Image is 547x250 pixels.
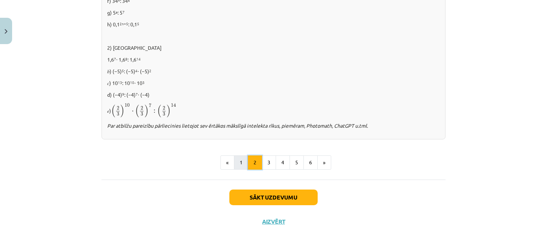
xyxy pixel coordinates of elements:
sup: 5 [137,21,139,26]
sup: 4 [135,68,137,73]
span: ) [145,105,149,117]
p: 2) [GEOGRAPHIC_DATA] [107,44,440,52]
span: 2 [117,106,119,110]
button: 4 [276,155,290,170]
button: « [220,155,234,170]
span: 3 [141,112,143,116]
sup: a [116,9,118,15]
span: ( [135,105,139,117]
span: 3 [117,112,119,116]
sup: 8 [125,56,127,62]
button: 2 [248,155,262,170]
p: 1,6 ⋅ 1,6 : 1,6 [107,56,440,63]
sup: 14 [136,56,141,62]
span: ( [111,105,115,117]
sup: 7 [136,91,138,97]
sup: 3 [142,80,145,85]
button: Sākt uzdevumu [229,190,318,205]
p: 𝑐) 10 : 10 ⋅ 10 [107,79,440,87]
span: 2 [141,106,143,110]
button: Aizvērt [260,218,287,225]
span: 3 [163,112,165,116]
sup: 7 [114,56,116,62]
span: ) [120,105,125,117]
p: g) 5 : 5 [107,9,440,16]
sup: 5 [122,68,124,73]
button: 5 [290,155,304,170]
p: 𝑏) (−5) : (−5) ⋅ (−5) [107,68,440,75]
sup: 9 [122,91,124,97]
span: 14 [171,103,176,107]
button: » [317,155,331,170]
button: 6 [303,155,318,170]
p: d) (−4) : (−4) ⋅ (−4) [107,91,440,99]
span: : [153,110,155,113]
sup: 10 [130,80,134,85]
p: h) 0,1 : 0,1 [107,21,440,28]
span: ⋅ [132,111,134,113]
sup: 2n+5 [120,21,128,26]
button: 3 [262,155,276,170]
sup: 13 [118,80,122,85]
p: 𝑒) [107,103,440,118]
button: 1 [234,155,248,170]
span: 7 [149,103,151,107]
span: 2 [163,106,165,110]
span: ) [167,105,171,117]
img: icon-close-lesson-0947bae3869378f0d4975bcd49f059093ad1ed9edebbc8119c70593378902aed.svg [5,29,7,34]
sup: 7 [123,9,125,15]
span: 10 [125,103,130,107]
nav: Page navigation example [101,155,446,170]
sup: 2 [149,68,151,73]
span: ( [157,105,161,117]
i: Par atbilžu pareizību pārliecinies lietojot sev ērtākos mākslīgā intelekta rīkus, piemēram, Photo... [107,122,368,129]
